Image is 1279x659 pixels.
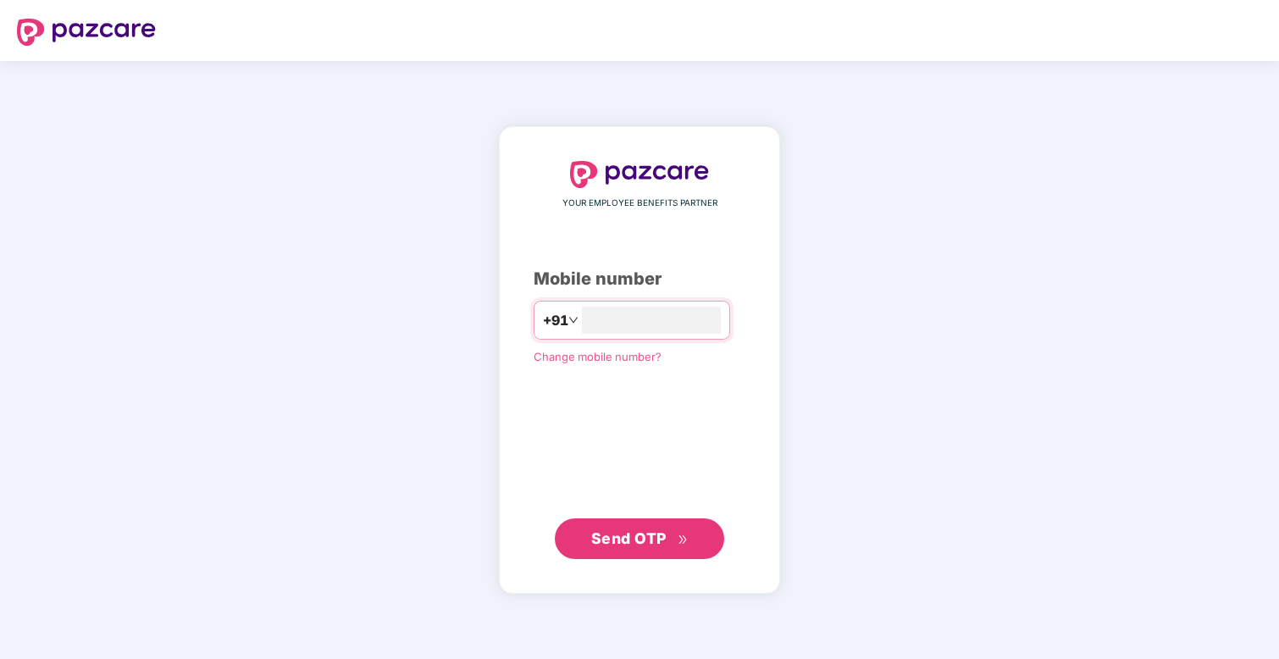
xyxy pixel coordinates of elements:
[555,518,724,559] button: Send OTPdouble-right
[591,529,667,547] span: Send OTP
[543,310,568,331] span: +91
[534,266,745,292] div: Mobile number
[568,315,579,325] span: down
[678,534,689,545] span: double-right
[562,197,717,210] span: YOUR EMPLOYEE BENEFITS PARTNER
[534,350,662,363] a: Change mobile number?
[17,19,156,46] img: logo
[570,161,709,188] img: logo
